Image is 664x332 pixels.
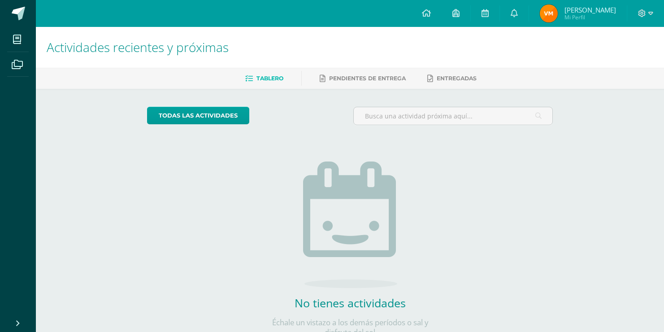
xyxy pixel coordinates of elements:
input: Busca una actividad próxima aquí... [354,107,552,125]
img: no_activities.png [303,162,397,288]
span: Mi Perfil [564,13,616,21]
span: Pendientes de entrega [329,75,406,82]
a: Tablero [245,71,283,86]
h2: No tienes actividades [260,295,440,310]
span: Actividades recientes y próximas [47,39,229,56]
span: [PERSON_NAME] [564,5,616,14]
span: Tablero [256,75,283,82]
span: Entregadas [437,75,477,82]
img: 23a45db4e3e8fe665997088d6de0659d.png [540,4,558,22]
a: Entregadas [427,71,477,86]
a: Pendientes de entrega [320,71,406,86]
a: todas las Actividades [147,107,249,124]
